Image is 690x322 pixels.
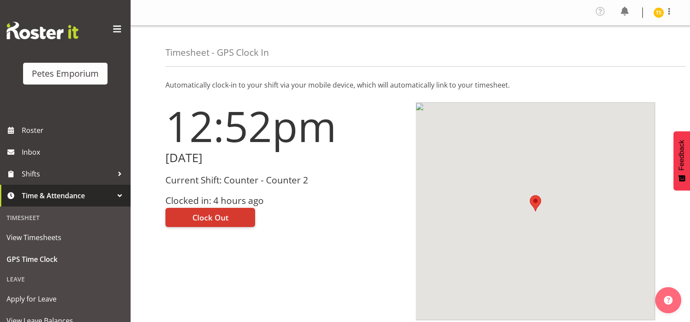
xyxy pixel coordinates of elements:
div: Timesheet [2,209,128,227]
h4: Timesheet - GPS Clock In [165,47,269,58]
img: tamara-straker11292.jpg [653,7,664,18]
span: Clock Out [192,212,229,223]
h3: Clocked in: 4 hours ago [165,196,405,206]
div: Leave [2,270,128,288]
button: Feedback - Show survey [673,131,690,190]
span: Feedback [678,140,686,170]
p: Automatically clock-in to your shift via your mobile device, which will automatically link to you... [165,80,655,90]
h3: Current Shift: Counter - Counter 2 [165,175,405,185]
a: View Timesheets [2,227,128,248]
h2: [DATE] [165,151,405,165]
span: Roster [22,124,126,137]
a: Apply for Leave [2,288,128,310]
a: GPS Time Clock [2,248,128,270]
h1: 12:52pm [165,102,405,149]
div: Petes Emporium [32,67,99,80]
img: Rosterit website logo [7,22,78,39]
button: Clock Out [165,208,255,227]
span: Inbox [22,146,126,159]
span: Shifts [22,167,113,180]
span: Apply for Leave [7,292,124,305]
img: help-xxl-2.png [664,296,673,305]
span: Time & Attendance [22,189,113,202]
span: View Timesheets [7,231,124,244]
span: GPS Time Clock [7,253,124,266]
